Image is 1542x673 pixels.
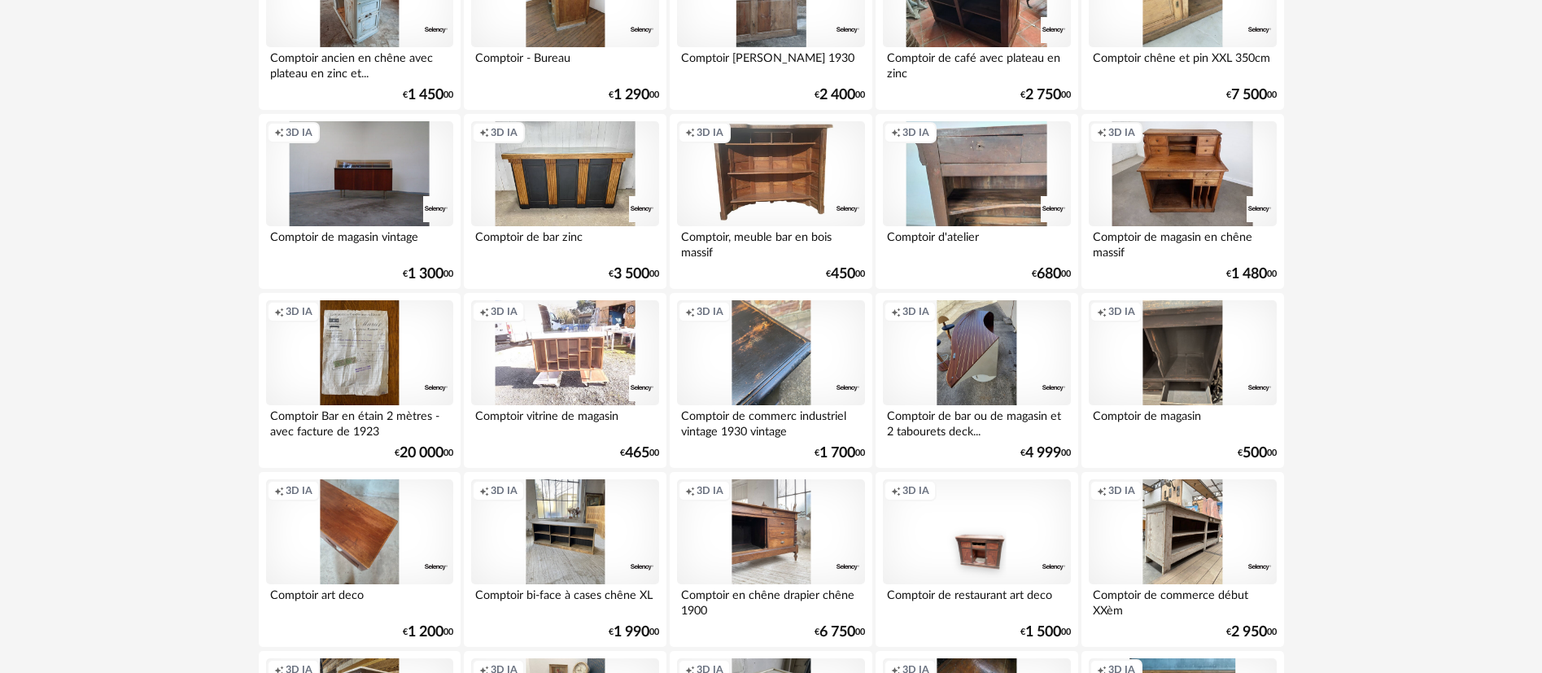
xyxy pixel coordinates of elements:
[464,293,666,469] a: Creation icon 3D IA Comptoir vitrine de magasin €46500
[1081,114,1283,290] a: Creation icon 3D IA Comptoir de magasin en chêne massif €1 48000
[876,293,1077,469] a: Creation icon 3D IA Comptoir de bar ou de magasin et 2 tabourets deck... €4 99900
[274,484,284,497] span: Creation icon
[471,405,658,438] div: Comptoir vitrine de magasin
[408,269,443,280] span: 1 300
[883,584,1070,617] div: Comptoir de restaurant art deco
[400,448,443,459] span: 20 000
[670,293,871,469] a: Creation icon 3D IA Comptoir de commerc industriel vintage 1930 vintage €1 70000
[471,226,658,259] div: Comptoir de bar zinc
[1108,305,1135,318] span: 3D IA
[408,627,443,638] span: 1 200
[403,269,453,280] div: € 00
[819,627,855,638] span: 6 750
[685,126,695,139] span: Creation icon
[1097,126,1107,139] span: Creation icon
[471,47,658,80] div: Comptoir - Bureau
[876,114,1077,290] a: Creation icon 3D IA Comptoir d'atelier €68000
[670,472,871,648] a: Creation icon 3D IA Comptoir en chêne drapier chêne 1900 €6 75000
[1025,90,1061,101] span: 2 750
[883,226,1070,259] div: Comptoir d'atelier
[286,484,312,497] span: 3D IA
[259,472,461,648] a: Creation icon 3D IA Comptoir art deco €1 20000
[1089,47,1276,80] div: Comptoir chêne et pin XXL 350cm
[685,484,695,497] span: Creation icon
[1081,293,1283,469] a: Creation icon 3D IA Comptoir de magasin €50000
[286,305,312,318] span: 3D IA
[464,114,666,290] a: Creation icon 3D IA Comptoir de bar zinc €3 50000
[609,627,659,638] div: € 00
[1243,448,1267,459] span: 500
[815,90,865,101] div: € 00
[266,405,453,438] div: Comptoir Bar en étain 2 mètres - avec facture de 1923
[1020,90,1071,101] div: € 00
[891,305,901,318] span: Creation icon
[1037,269,1061,280] span: 680
[491,484,518,497] span: 3D IA
[479,126,489,139] span: Creation icon
[1089,226,1276,259] div: Comptoir de magasin en chêne massif
[1097,484,1107,497] span: Creation icon
[697,305,723,318] span: 3D IA
[677,226,864,259] div: Comptoir, meuble bar en bois massif
[902,305,929,318] span: 3D IA
[815,448,865,459] div: € 00
[1108,484,1135,497] span: 3D IA
[259,114,461,290] a: Creation icon 3D IA Comptoir de magasin vintage €1 30000
[1231,269,1267,280] span: 1 480
[479,484,489,497] span: Creation icon
[677,584,864,617] div: Comptoir en chêne drapier chêne 1900
[1097,305,1107,318] span: Creation icon
[831,269,855,280] span: 450
[815,627,865,638] div: € 00
[876,472,1077,648] a: Creation icon 3D IA Comptoir de restaurant art deco €1 50000
[609,90,659,101] div: € 00
[614,627,649,638] span: 1 990
[266,226,453,259] div: Comptoir de magasin vintage
[1226,627,1277,638] div: € 00
[625,448,649,459] span: 465
[1226,269,1277,280] div: € 00
[1081,472,1283,648] a: Creation icon 3D IA Comptoir de commerce début XXèm €2 95000
[274,305,284,318] span: Creation icon
[609,269,659,280] div: € 00
[620,448,659,459] div: € 00
[902,484,929,497] span: 3D IA
[826,269,865,280] div: € 00
[403,627,453,638] div: € 00
[819,90,855,101] span: 2 400
[491,126,518,139] span: 3D IA
[891,484,901,497] span: Creation icon
[819,448,855,459] span: 1 700
[902,126,929,139] span: 3D IA
[1089,584,1276,617] div: Comptoir de commerce début XXèm
[464,472,666,648] a: Creation icon 3D IA Comptoir bi-face à cases chêne XL €1 99000
[479,305,489,318] span: Creation icon
[403,90,453,101] div: € 00
[1020,627,1071,638] div: € 00
[883,47,1070,80] div: Comptoir de café avec plateau en zinc
[1025,448,1061,459] span: 4 999
[266,47,453,80] div: Comptoir ancien en chêne avec plateau en zinc et...
[1020,448,1071,459] div: € 00
[1089,405,1276,438] div: Comptoir de magasin
[614,269,649,280] span: 3 500
[891,126,901,139] span: Creation icon
[1231,627,1267,638] span: 2 950
[266,584,453,617] div: Comptoir art deco
[491,305,518,318] span: 3D IA
[1226,90,1277,101] div: € 00
[395,448,453,459] div: € 00
[697,126,723,139] span: 3D IA
[1108,126,1135,139] span: 3D IA
[670,114,871,290] a: Creation icon 3D IA Comptoir, meuble bar en bois massif €45000
[286,126,312,139] span: 3D IA
[1032,269,1071,280] div: € 00
[614,90,649,101] span: 1 290
[685,305,695,318] span: Creation icon
[1231,90,1267,101] span: 7 500
[471,584,658,617] div: Comptoir bi-face à cases chêne XL
[408,90,443,101] span: 1 450
[259,293,461,469] a: Creation icon 3D IA Comptoir Bar en étain 2 mètres - avec facture de 1923 €20 00000
[1025,627,1061,638] span: 1 500
[883,405,1070,438] div: Comptoir de bar ou de magasin et 2 tabourets deck...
